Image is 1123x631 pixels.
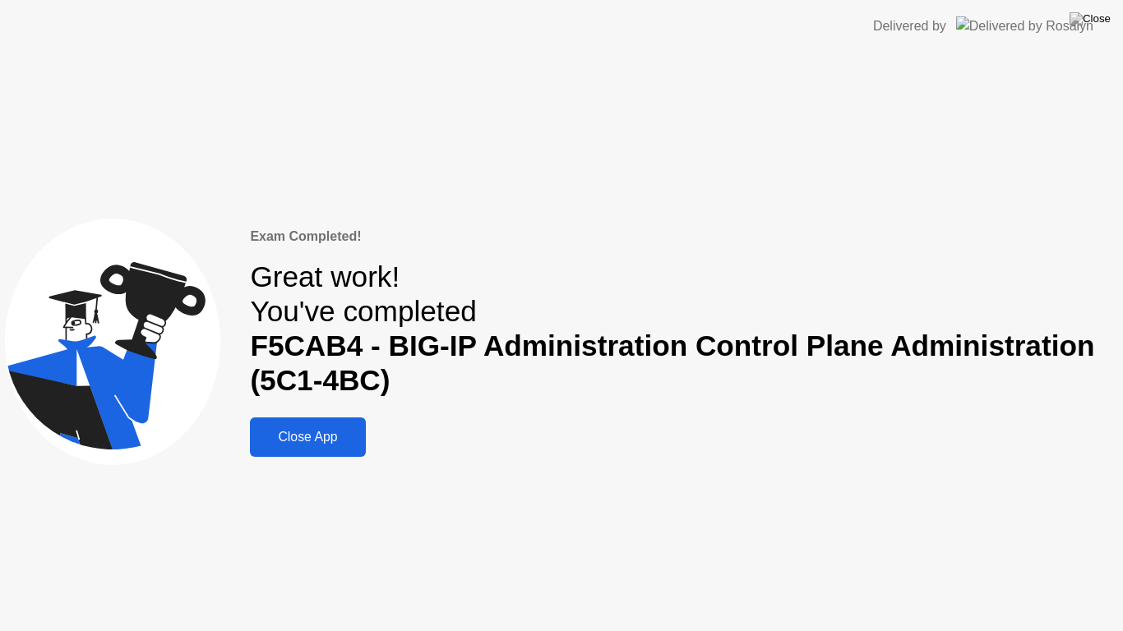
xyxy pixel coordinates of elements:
[255,430,360,444] div: Close App
[250,329,1094,396] b: F5CAB4 - BIG-IP Administration Control Plane Administration (5C1-4BC)
[956,16,1093,35] img: Delivered by Rosalyn
[1070,12,1111,25] img: Close
[873,16,946,36] div: Delivered by
[250,227,1118,246] div: Exam Completed!
[250,417,365,457] button: Close App
[250,260,1118,398] div: Great work! You've completed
